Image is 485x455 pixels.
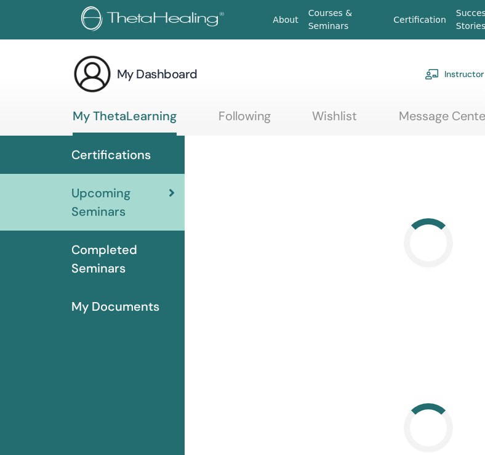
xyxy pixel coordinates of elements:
a: Following [218,109,271,133]
a: Courses & Seminars [303,2,389,38]
a: My ThetaLearning [73,109,177,136]
a: Wishlist [312,109,357,133]
a: Certification [388,9,451,31]
a: About [268,9,303,31]
h3: My Dashboard [117,65,198,83]
span: My Documents [71,297,159,316]
span: Completed Seminars [71,240,175,277]
span: Certifications [71,146,151,164]
img: chalkboard-teacher.svg [425,68,439,80]
img: generic-user-icon.jpg [73,54,112,94]
span: Upcoming Seminars [71,184,169,221]
img: logo.png [81,6,228,34]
